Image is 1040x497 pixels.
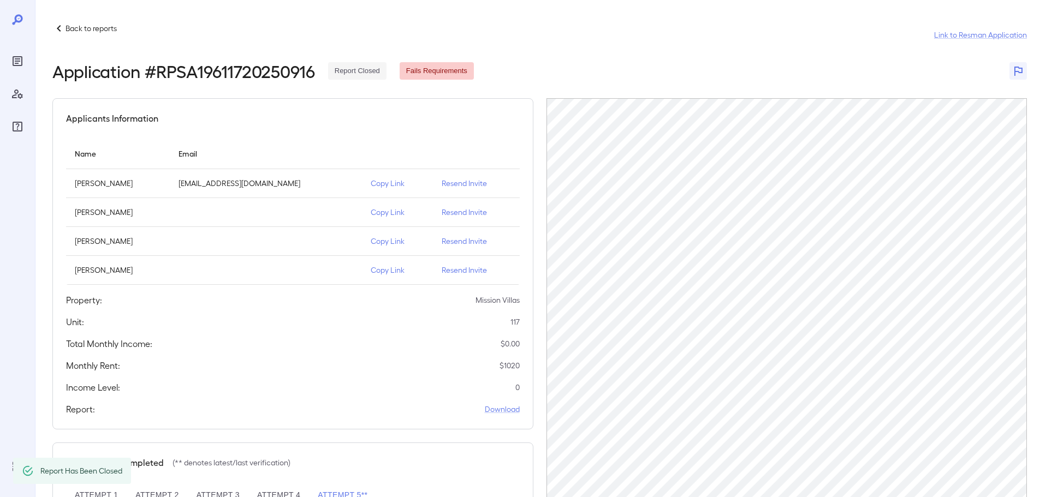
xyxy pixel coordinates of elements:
a: Link to Resman Application [934,29,1027,40]
p: [PERSON_NAME] [75,265,161,276]
button: Flag Report [1009,62,1027,80]
div: Log Out [9,458,26,475]
p: Copy Link [371,265,424,276]
p: [PERSON_NAME] [75,236,161,247]
p: $ 0.00 [501,338,520,349]
p: 117 [510,316,520,327]
p: Copy Link [371,178,424,189]
a: Download [485,404,520,415]
p: Resend Invite [442,207,511,218]
h5: Report: [66,403,95,416]
h5: Income Level: [66,381,120,394]
p: Resend Invite [442,236,511,247]
p: Copy Link [371,207,424,218]
p: [PERSON_NAME] [75,178,161,189]
span: Report Closed [328,66,387,76]
p: Resend Invite [442,265,511,276]
div: Manage Users [9,85,26,103]
div: FAQ [9,118,26,135]
h5: Property: [66,294,102,307]
p: Back to reports [66,23,117,34]
th: Email [170,138,362,169]
p: [EMAIL_ADDRESS][DOMAIN_NAME] [179,178,353,189]
h2: Application # RPSA19611720250916 [52,61,315,81]
h5: Total Monthly Income: [66,337,152,350]
h5: Unit: [66,315,84,328]
p: Copy Link [371,236,424,247]
h5: Applicants Information [66,112,158,125]
p: Resend Invite [442,178,511,189]
h5: Verifications Completed [66,456,164,469]
p: $ 1020 [500,360,520,371]
p: (** denotes latest/last verification) [173,457,290,468]
h5: Monthly Rent: [66,359,120,372]
div: Reports [9,52,26,70]
div: Report Has Been Closed [40,461,122,481]
p: Mission Villas [476,295,520,306]
span: Fails Requirements [400,66,474,76]
p: [PERSON_NAME] [75,207,161,218]
table: simple table [66,138,520,285]
p: 0 [515,382,520,393]
th: Name [66,138,170,169]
